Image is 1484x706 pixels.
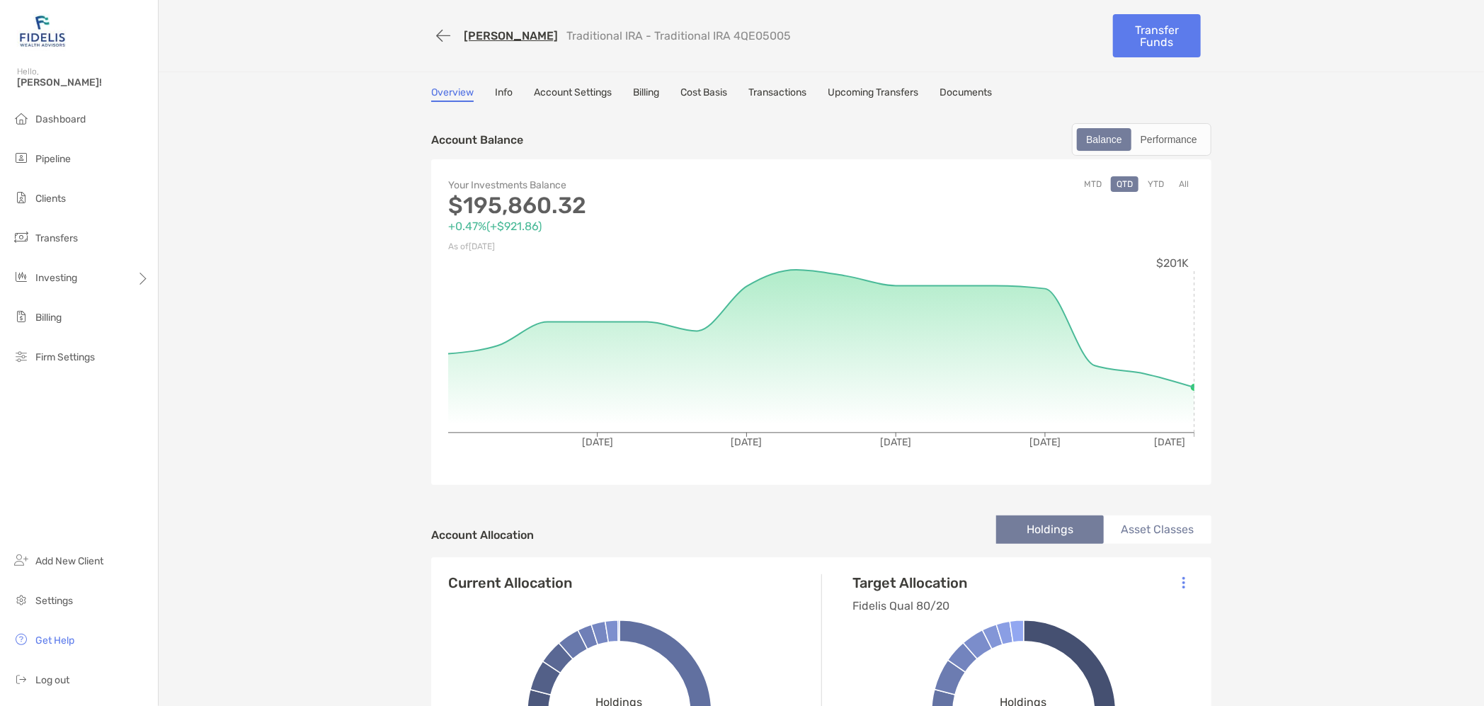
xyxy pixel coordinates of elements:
a: Transfer Funds [1113,14,1201,57]
span: Dashboard [35,113,86,125]
tspan: [DATE] [1029,436,1061,448]
div: Balance [1078,130,1130,149]
span: Clients [35,193,66,205]
span: Transfers [35,232,78,244]
span: Log out [35,674,69,686]
span: [PERSON_NAME]! [17,76,149,89]
a: Info [495,86,513,102]
p: +0.47% ( +$921.86 ) [448,217,821,235]
tspan: [DATE] [731,436,763,448]
span: Billing [35,312,62,324]
p: Fidelis Qual 80/20 [852,597,967,615]
span: Get Help [35,634,74,647]
img: transfers icon [13,229,30,246]
a: Upcoming Transfers [828,86,918,102]
img: Icon List Menu [1182,576,1185,589]
button: MTD [1078,176,1107,192]
h4: Current Allocation [448,574,572,591]
a: Overview [431,86,474,102]
p: $195,860.32 [448,197,821,215]
img: add_new_client icon [13,552,30,569]
button: YTD [1142,176,1170,192]
tspan: $201K [1156,256,1189,270]
button: QTD [1111,176,1138,192]
h4: Target Allocation [852,574,967,591]
img: settings icon [13,591,30,608]
span: Firm Settings [35,351,95,363]
p: Account Balance [431,131,523,149]
p: Your Investments Balance [448,176,821,194]
a: Transactions [748,86,806,102]
img: get-help icon [13,631,30,648]
button: All [1173,176,1194,192]
span: Pipeline [35,153,71,165]
span: Add New Client [35,555,103,567]
img: clients icon [13,189,30,206]
p: As of [DATE] [448,238,821,256]
a: [PERSON_NAME] [464,29,558,42]
a: Cost Basis [680,86,727,102]
img: billing icon [13,308,30,325]
tspan: [DATE] [1154,436,1185,448]
img: dashboard icon [13,110,30,127]
a: Account Settings [534,86,612,102]
li: Holdings [996,516,1104,544]
div: Performance [1133,130,1205,149]
img: firm-settings icon [13,348,30,365]
p: Traditional IRA - Traditional IRA 4QE05005 [566,29,791,42]
span: Investing [35,272,77,284]
li: Asset Classes [1104,516,1211,544]
div: segmented control [1072,123,1211,156]
a: Billing [633,86,659,102]
img: logout icon [13,671,30,688]
span: Settings [35,595,73,607]
tspan: [DATE] [880,436,911,448]
a: Documents [940,86,992,102]
tspan: [DATE] [582,436,613,448]
h4: Account Allocation [431,528,534,542]
img: investing icon [13,268,30,285]
img: Zoe Logo [17,6,68,57]
img: pipeline icon [13,149,30,166]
